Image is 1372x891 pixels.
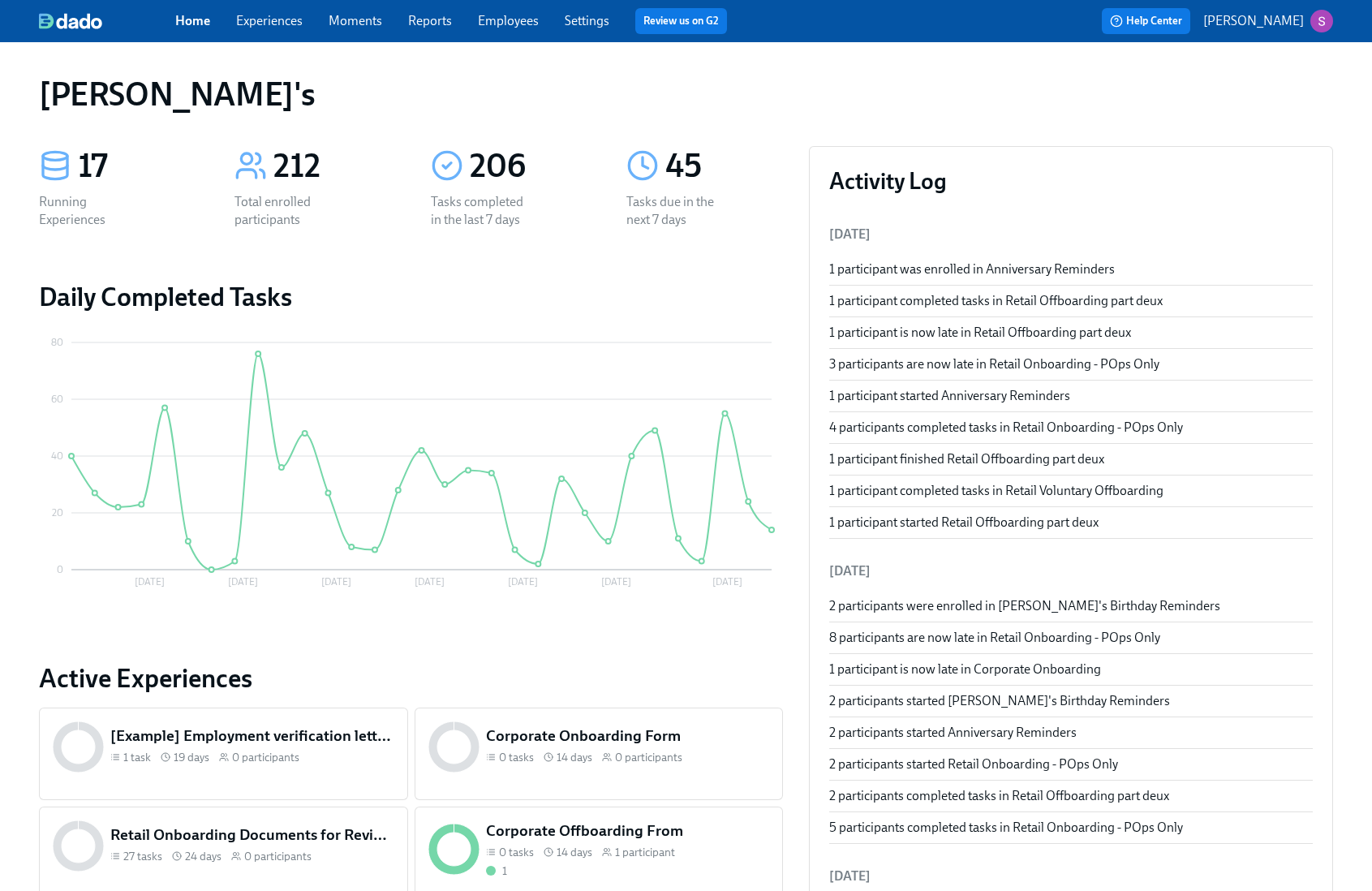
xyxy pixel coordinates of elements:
div: 1 participant started Retail Offboarding part deux [829,514,1313,532]
div: 212 [273,146,391,187]
div: 3 participants are now late in Retail Onboarding - POps Only [829,355,1313,373]
a: Employees [478,13,539,28]
a: Reports [408,13,452,28]
div: 1 participant is now late in Retail Offboarding part deux [829,324,1313,342]
div: Tasks completed in the last 7 days [431,193,535,229]
div: 1 participant is now late in Corporate Onboarding [829,661,1313,678]
div: 17 [78,146,196,187]
span: 1 participant [615,845,675,860]
div: 1 [502,863,507,879]
a: Settings [565,13,609,28]
img: ACg8ocKvalk5eKiSYA0Mj5kntfYcqlTkZhBNoQiYmXyzfaV5EtRlXQ=s96-c [1310,10,1333,32]
h3: Activity Log [829,166,1313,196]
span: 0 participants [232,750,299,765]
span: 1 task [123,750,151,765]
tspan: 0 [57,564,63,575]
a: Moments [329,13,382,28]
div: 206 [470,146,587,187]
tspan: [DATE] [508,576,538,588]
span: 0 participants [244,849,312,864]
tspan: 60 [51,394,63,405]
button: Review us on G2 [635,8,727,34]
h5: Retail Onboarding Documents for Review & Signing [110,824,394,846]
h1: [PERSON_NAME]'s [39,75,316,114]
tspan: 80 [51,337,63,348]
div: Total enrolled participants [234,193,338,229]
a: Home [175,13,210,28]
span: 0 participants [615,750,682,765]
tspan: [DATE] [321,576,351,588]
h5: [Example] Employment verification letters [110,725,394,747]
a: [Example] Employment verification letters1 task 19 days0 participants [39,708,408,800]
div: Completed all due tasks [486,863,507,879]
div: 2 participants started [PERSON_NAME]'s Birthday Reminders [829,692,1313,710]
span: 14 days [557,845,592,860]
span: 0 tasks [499,750,534,765]
div: 1 participant completed tasks in Retail Offboarding part deux [829,292,1313,310]
span: 19 days [174,750,209,765]
div: 1 participant was enrolled in Anniversary Reminders [829,260,1313,278]
div: 45 [665,146,783,187]
div: 1 participant finished Retail Offboarding part deux [829,450,1313,468]
div: 2 participants started Retail Onboarding - POps Only [829,755,1313,773]
a: Experiences [236,13,303,28]
tspan: [DATE] [415,576,445,588]
a: Review us on G2 [643,13,719,29]
tspan: 20 [52,507,63,519]
div: 8 participants are now late in Retail Onboarding - POps Only [829,629,1313,647]
p: [PERSON_NAME] [1203,12,1304,30]
button: Help Center [1102,8,1190,34]
tspan: [DATE] [135,576,165,588]
div: 5 participants completed tasks in Retail Onboarding - POps Only [829,819,1313,837]
li: [DATE] [829,552,1313,591]
tspan: [DATE] [712,576,742,588]
div: 2 participants were enrolled in [PERSON_NAME]'s Birthday Reminders [829,597,1313,615]
tspan: [DATE] [228,576,258,588]
span: 0 tasks [499,845,534,860]
span: [DATE] [829,226,871,242]
div: 2 participants started Anniversary Reminders [829,724,1313,742]
tspan: [DATE] [601,576,631,588]
span: 24 days [185,849,221,864]
div: Running Experiences [39,193,143,229]
div: Tasks due in the next 7 days [626,193,730,229]
img: dado [39,13,102,29]
h5: Corporate Offboarding From [486,820,769,841]
h5: Corporate Onboarding Form [486,725,769,747]
a: Corporate Onboarding Form0 tasks 14 days0 participants [415,708,784,800]
span: 14 days [557,750,592,765]
div: 1 participant completed tasks in Retail Voluntary Offboarding [829,482,1313,500]
button: [PERSON_NAME] [1203,10,1333,32]
tspan: 40 [51,450,63,462]
span: 27 tasks [123,849,162,864]
div: 1 participant started Anniversary Reminders [829,387,1313,405]
a: Active Experiences [39,662,783,695]
div: 4 participants completed tasks in Retail Onboarding - POps Only [829,419,1313,437]
a: dado [39,13,175,29]
span: Help Center [1110,13,1182,29]
div: 2 participants completed tasks in Retail Offboarding part deux [829,787,1313,805]
h2: Daily Completed Tasks [39,281,783,313]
